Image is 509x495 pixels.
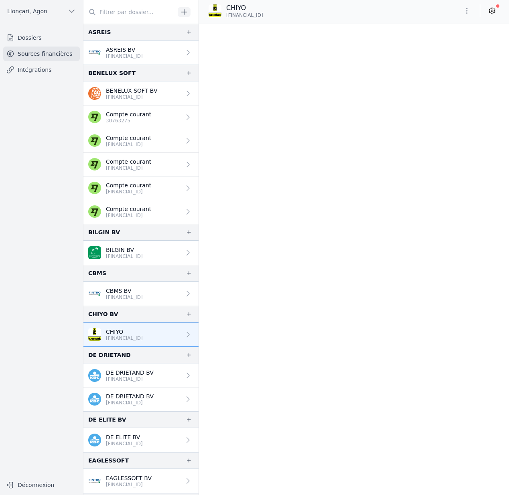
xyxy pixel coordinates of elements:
img: wise.png [88,158,101,171]
img: kbc.png [88,434,101,446]
p: DE DRIETAND BV [106,392,154,400]
img: EUROPA_BANK_EURBBE99XXX.png [209,4,221,17]
p: Compte courant [106,181,151,189]
button: Llonçari, Agon [3,5,80,18]
p: DE DRIETAND BV [106,369,154,377]
a: CHIYO [FINANCIAL_ID] [83,323,199,347]
p: BILGIN BV [106,246,143,254]
p: [FINANCIAL_ID] [106,440,143,447]
a: DE DRIETAND BV [FINANCIAL_ID] [83,363,199,387]
p: [FINANCIAL_ID] [106,335,143,341]
p: [FINANCIAL_ID] [106,189,151,195]
a: Compte courant 30763275 [83,105,199,129]
img: wise.png [88,205,101,218]
a: BENELUX SOFT BV [FINANCIAL_ID] [83,81,199,105]
img: kbc.png [88,393,101,406]
span: [FINANCIAL_ID] [226,12,263,18]
p: BENELUX SOFT BV [106,87,158,95]
p: Compte courant [106,110,151,118]
input: Filtrer par dossier... [83,5,175,19]
img: FINTRO_BE_BUSINESS_GEBABEBB.png [88,46,101,59]
a: DE ELITE BV [FINANCIAL_ID] [83,428,199,452]
img: kbc.png [88,369,101,382]
p: EAGLESSOFT BV [106,474,152,482]
img: FINTRO_BE_BUSINESS_GEBABEBB.png [88,475,101,487]
img: wise.png [88,134,101,147]
img: ing.png [88,87,101,100]
p: [FINANCIAL_ID] [106,53,143,59]
div: DE DRIETAND [88,350,131,360]
div: EAGLESSOFT [88,456,129,465]
img: FINTRO_BE_BUSINESS_GEBABEBB.png [88,287,101,300]
p: DE ELITE BV [106,433,143,441]
a: Dossiers [3,30,80,45]
a: ASREIS BV [FINANCIAL_ID] [83,41,199,65]
p: Compte courant [106,205,151,213]
div: BILGIN BV [88,227,120,237]
a: Compte courant [FINANCIAL_ID] [83,200,199,224]
div: CHIYO BV [88,309,118,319]
a: DE DRIETAND BV [FINANCIAL_ID] [83,387,199,411]
span: Llonçari, Agon [7,7,47,15]
div: CBMS [88,268,106,278]
button: Déconnexion [3,479,80,491]
img: wise.png [88,182,101,195]
a: Compte courant [FINANCIAL_ID] [83,129,199,153]
a: Compte courant [FINANCIAL_ID] [83,153,199,176]
div: ASREIS [88,27,111,37]
a: CBMS BV [FINANCIAL_ID] [83,282,199,306]
a: Intégrations [3,63,80,77]
img: EUROPA_BANK_EURBBE99XXX.png [88,328,101,341]
p: CHIYO [106,328,143,336]
p: [FINANCIAL_ID] [106,376,154,382]
img: wise.png [88,111,101,124]
img: BNP_BE_BUSINESS_GEBABEBB.png [88,246,101,259]
p: [FINANCIAL_ID] [106,294,143,300]
p: [FINANCIAL_ID] [106,94,158,100]
a: Sources financières [3,47,80,61]
p: CBMS BV [106,287,143,295]
p: [FINANCIAL_ID] [106,165,151,171]
p: Compte courant [106,134,151,142]
p: [FINANCIAL_ID] [106,141,151,148]
p: [FINANCIAL_ID] [106,212,151,219]
p: [FINANCIAL_ID] [106,481,152,488]
a: Compte courant [FINANCIAL_ID] [83,176,199,200]
p: [FINANCIAL_ID] [106,253,143,260]
div: DE ELITE BV [88,415,126,424]
p: 30763275 [106,118,151,124]
p: [FINANCIAL_ID] [106,400,154,406]
div: BENELUX SOFT [88,68,136,78]
a: EAGLESSOFT BV [FINANCIAL_ID] [83,469,199,493]
p: Compte courant [106,158,151,166]
p: CHIYO [226,3,263,13]
p: ASREIS BV [106,46,143,54]
a: BILGIN BV [FINANCIAL_ID] [83,241,199,265]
